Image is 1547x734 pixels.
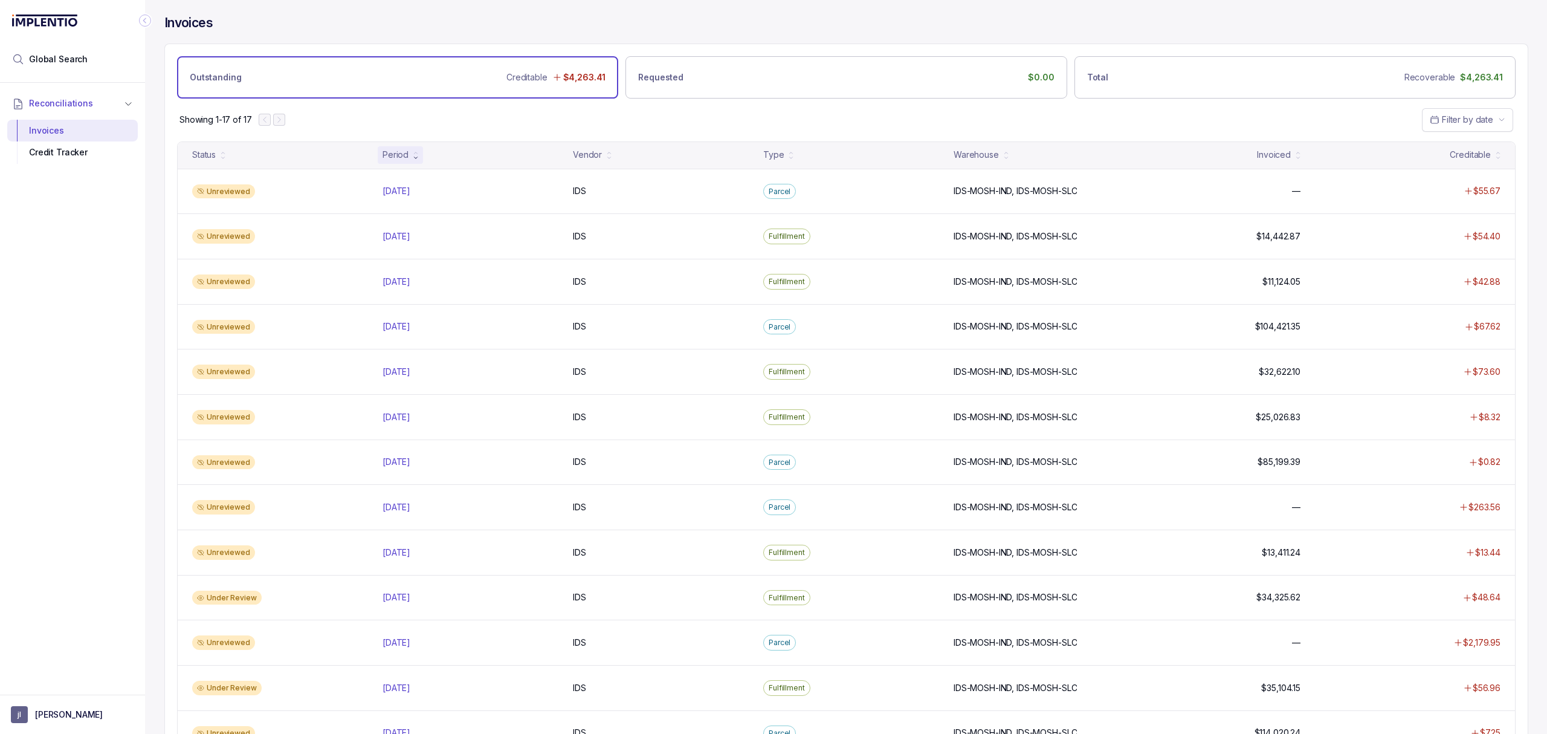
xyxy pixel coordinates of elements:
[769,456,790,469] p: Parcel
[1475,547,1500,559] p: $13.44
[769,321,790,333] p: Parcel
[1473,366,1500,378] p: $73.60
[954,411,1077,423] p: IDS-MOSH-IND, IDS-MOSH-SLC
[1473,276,1500,288] p: $42.88
[954,547,1077,559] p: IDS-MOSH-IND, IDS-MOSH-SLC
[1087,71,1108,83] p: Total
[769,547,805,559] p: Fulfillment
[1262,276,1300,288] p: $11,124.05
[192,149,216,161] div: Status
[383,637,410,649] p: [DATE]
[383,456,410,468] p: [DATE]
[1422,108,1513,131] button: Date Range Picker
[179,114,251,126] p: Showing 1-17 of 17
[573,185,586,197] p: IDS
[1473,682,1500,694] p: $56.96
[573,149,602,161] div: Vendor
[11,706,28,723] span: User initials
[954,185,1077,197] p: IDS-MOSH-IND, IDS-MOSH-SLC
[1474,320,1500,333] p: $67.62
[573,456,586,468] p: IDS
[1472,591,1500,603] p: $48.64
[638,71,683,83] p: Requested
[769,592,805,604] p: Fulfillment
[35,709,103,721] p: [PERSON_NAME]
[1292,185,1300,197] p: —
[506,71,547,83] p: Creditable
[192,229,255,244] div: Unreviewed
[1261,682,1300,694] p: $35,104.15
[11,706,134,723] button: User initials[PERSON_NAME]
[954,456,1077,468] p: IDS-MOSH-IND, IDS-MOSH-SLC
[573,230,586,242] p: IDS
[192,500,255,515] div: Unreviewed
[769,637,790,649] p: Parcel
[383,591,410,603] p: [DATE]
[573,591,586,603] p: IDS
[190,71,241,83] p: Outstanding
[383,320,410,333] p: [DATE]
[192,591,262,605] div: Under Review
[383,682,410,694] p: [DATE]
[1404,71,1455,83] p: Recoverable
[1262,547,1300,559] p: $13,411.24
[954,501,1077,513] p: IDS-MOSH-IND, IDS-MOSH-SLC
[383,185,410,197] p: [DATE]
[1442,114,1493,125] span: Filter by date
[1028,71,1054,83] p: $0.00
[192,365,255,379] div: Unreviewed
[1259,366,1300,378] p: $32,622.10
[1468,501,1500,513] p: $263.56
[769,366,805,378] p: Fulfillment
[383,411,410,423] p: [DATE]
[192,455,255,470] div: Unreviewed
[1460,71,1503,83] p: $4,263.41
[29,53,88,65] span: Global Search
[769,411,805,423] p: Fulfillment
[563,71,606,83] p: $4,263.41
[954,591,1077,603] p: IDS-MOSH-IND, IDS-MOSH-SLC
[573,637,586,649] p: IDS
[1479,411,1500,423] p: $8.32
[192,545,255,560] div: Unreviewed
[573,501,586,513] p: IDS
[1256,591,1300,603] p: $34,325.62
[29,97,93,109] span: Reconciliations
[192,320,255,334] div: Unreviewed
[383,501,410,513] p: [DATE]
[1292,637,1300,649] p: —
[1478,456,1500,468] p: $0.82
[1256,411,1300,423] p: $25,026.83
[383,230,410,242] p: [DATE]
[1450,149,1491,161] div: Creditable
[573,411,586,423] p: IDS
[192,681,262,695] div: Under Review
[1256,230,1300,242] p: $14,442.87
[138,13,152,28] div: Collapse Icon
[573,682,586,694] p: IDS
[192,635,255,650] div: Unreviewed
[954,366,1077,378] p: IDS-MOSH-IND, IDS-MOSH-SLC
[769,682,805,694] p: Fulfillment
[763,149,784,161] div: Type
[954,276,1077,288] p: IDS-MOSH-IND, IDS-MOSH-SLC
[1430,114,1493,126] search: Date Range Picker
[573,547,586,559] p: IDS
[17,141,128,163] div: Credit Tracker
[383,547,410,559] p: [DATE]
[192,184,255,199] div: Unreviewed
[1473,230,1500,242] p: $54.40
[1473,185,1500,197] p: $55.67
[573,320,586,333] p: IDS
[954,320,1077,333] p: IDS-MOSH-IND, IDS-MOSH-SLC
[1463,637,1500,649] p: $2,179.95
[954,682,1077,694] p: IDS-MOSH-IND, IDS-MOSH-SLC
[573,366,586,378] p: IDS
[383,149,409,161] div: Period
[1258,456,1300,468] p: $85,199.39
[7,90,138,117] button: Reconciliations
[954,637,1077,649] p: IDS-MOSH-IND, IDS-MOSH-SLC
[7,117,138,166] div: Reconciliations
[1292,501,1300,513] p: —
[954,230,1077,242] p: IDS-MOSH-IND, IDS-MOSH-SLC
